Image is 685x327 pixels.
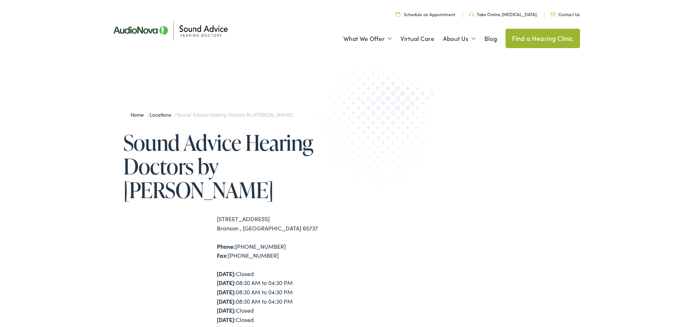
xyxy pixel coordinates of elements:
a: What We Offer [343,25,392,52]
h1: Sound Advice Hearing Doctors by [PERSON_NAME] [123,131,343,202]
span: Sound Advice Hearing Doctors by [PERSON_NAME] [177,111,292,118]
strong: [DATE]: [217,316,236,323]
div: [PHONE_NUMBER] [PHONE_NUMBER] [217,242,343,260]
strong: Fax: [217,251,228,259]
img: Calendar icon in a unique green color, symbolizing scheduling or date-related features. [396,12,400,17]
strong: [DATE]: [217,306,236,314]
div: [STREET_ADDRESS] Branson , [GEOGRAPHIC_DATA] 65737 [217,214,343,233]
a: Virtual Care [401,25,434,52]
img: Headphone icon in a unique green color, suggesting audio-related services or features. [469,12,474,17]
a: Locations [150,111,174,118]
strong: [DATE]: [217,288,236,296]
img: Icon representing mail communication in a unique green color, indicative of contact or communicat... [551,13,556,16]
a: Home [131,111,147,118]
a: Take Online [MEDICAL_DATA] [469,11,537,17]
a: Contact Us [551,11,580,17]
strong: [DATE]: [217,279,236,286]
span: / / [131,111,293,118]
strong: [DATE]: [217,297,236,305]
a: Find a Hearing Clinic [506,29,580,48]
a: Blog [484,25,497,52]
strong: Phone: [217,242,235,250]
strong: [DATE]: [217,270,236,277]
a: About Us [443,25,476,52]
a: Schedule an Appointment [396,11,455,17]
